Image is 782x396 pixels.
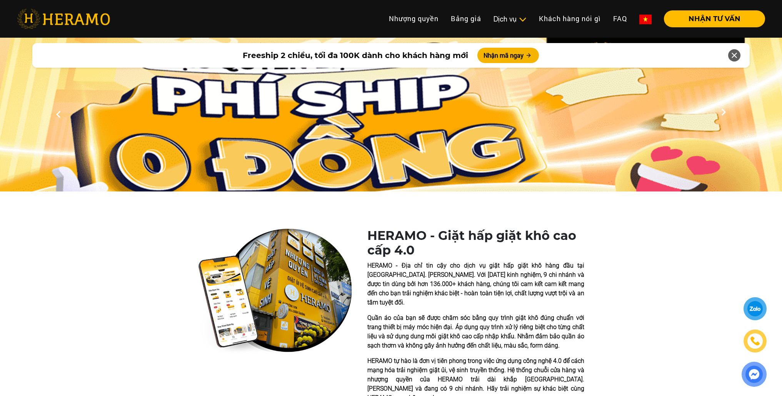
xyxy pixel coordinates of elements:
[639,15,652,24] img: vn-flag.png
[399,176,407,184] button: 3
[198,228,352,354] img: heramo-quality-banner
[367,261,584,307] p: HERAMO - Địa chỉ tin cậy cho dịch vụ giặt hấp giặt khô hàng đầu tại [GEOGRAPHIC_DATA]. [PERSON_NA...
[387,176,395,184] button: 2
[751,337,760,345] img: phone-icon
[477,48,539,63] button: Nhận mã ngay
[383,10,445,27] a: Nhượng quyền
[494,14,527,24] div: Dịch vụ
[745,331,765,351] a: phone-icon
[367,313,584,350] p: Quần áo của bạn sẽ được chăm sóc bằng quy trình giặt khô đúng chuẩn với trang thiết bị máy móc hi...
[17,9,110,29] img: heramo-logo.png
[607,10,633,27] a: FAQ
[519,16,527,23] img: subToggleIcon
[367,228,584,258] h1: HERAMO - Giặt hấp giặt khô cao cấp 4.0
[664,10,765,27] button: NHẬN TƯ VẤN
[658,15,765,22] a: NHẬN TƯ VẤN
[533,10,607,27] a: Khách hàng nói gì
[243,50,468,61] span: Freeship 2 chiều, tối đa 100K dành cho khách hàng mới
[376,176,383,184] button: 1
[445,10,487,27] a: Bảng giá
